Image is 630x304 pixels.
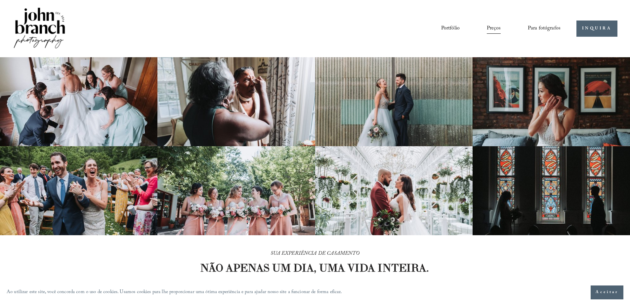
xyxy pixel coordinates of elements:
[13,6,66,51] img: Fotografia de John Branch IV
[157,146,315,235] img: Uma noiva e quatro madrinhas em vestidos rosa, segurando buquês com flores rosas e brancas, sorri...
[157,57,315,146] img: Mulher aplicando maquiagem em outra mulher perto de uma janela com cortinas florais e flores de o...
[315,146,473,235] img: Noivos em uma elegante estufa com lustres e vegetação exuberante.
[200,261,429,275] font: NÃO APENAS UM DIA, UMA VIDA INTEIRA.
[473,146,630,235] img: Silhuetas de noivos frente a frente em uma igreja, com vitrais coloridos ao fundo.
[315,57,473,146] img: Noivos juntos, rindo, com a noiva segurando um buquê em frente a uma parede de metal corrugado.
[528,23,561,34] a: lista suspensa de pastas
[582,25,612,32] font: INQUIRA
[487,23,501,34] a: Preços
[576,21,617,37] a: INQUIRA
[473,57,630,146] img: Noiva ajustando brinco em frente a pôsteres emoldurados em uma parede de tijolos.
[528,24,561,33] font: Para fotógrafos
[591,285,623,299] button: Aceitar
[441,24,460,33] font: Portfólio
[441,23,460,34] a: Portfólio
[596,289,618,296] font: Aceitar
[7,288,342,296] font: Ao utilizar este site, você concorda com o uso de cookies. Usamos cookies para lhe proporcionar u...
[487,24,501,33] font: Preços
[271,249,359,258] font: SUA EXPERIÊNCIA DE CASAMENTO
